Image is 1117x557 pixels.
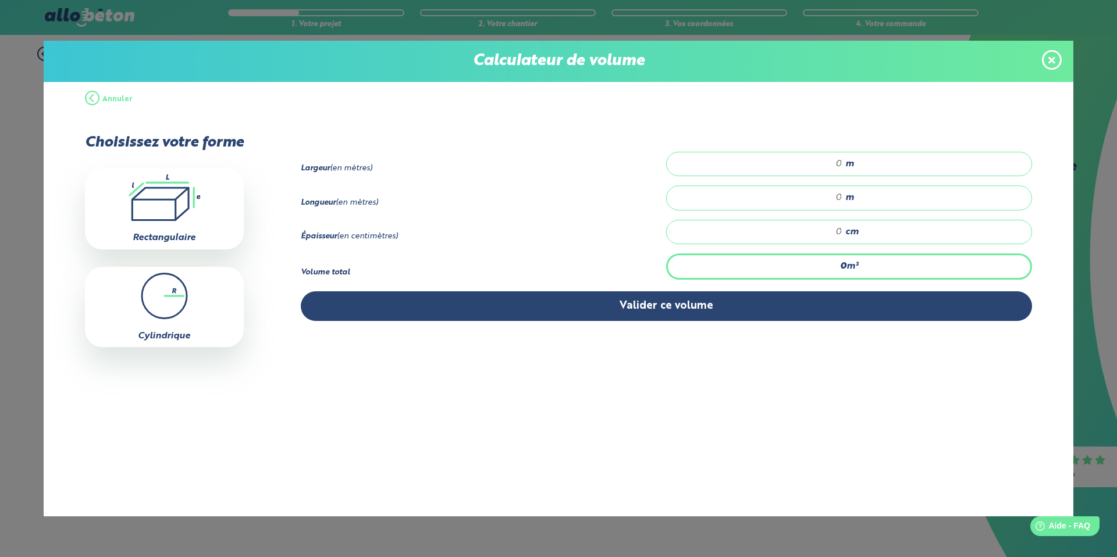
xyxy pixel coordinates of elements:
button: Annuler [85,82,133,117]
label: Rectangulaire [133,233,195,242]
div: (en centimètres) [301,232,667,241]
p: Choisissez votre forme [85,134,244,151]
strong: 0 [840,262,846,271]
p: Calculateur de volume [55,52,1062,70]
span: m [845,192,854,203]
input: 0 [678,192,842,203]
div: (en mètres) [301,198,667,208]
strong: Longueur [301,199,336,206]
span: cm [845,227,859,237]
div: m³ [666,253,1032,279]
div: (en mètres) [301,164,667,173]
strong: Largeur [301,165,330,172]
input: 0 [678,158,842,170]
span: m [845,159,854,169]
button: Valider ce volume [301,291,1033,321]
strong: Volume total [301,269,350,276]
input: 0 [678,226,842,238]
label: Cylindrique [138,331,190,341]
strong: Épaisseur [301,233,337,240]
iframe: Help widget launcher [1013,512,1104,544]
